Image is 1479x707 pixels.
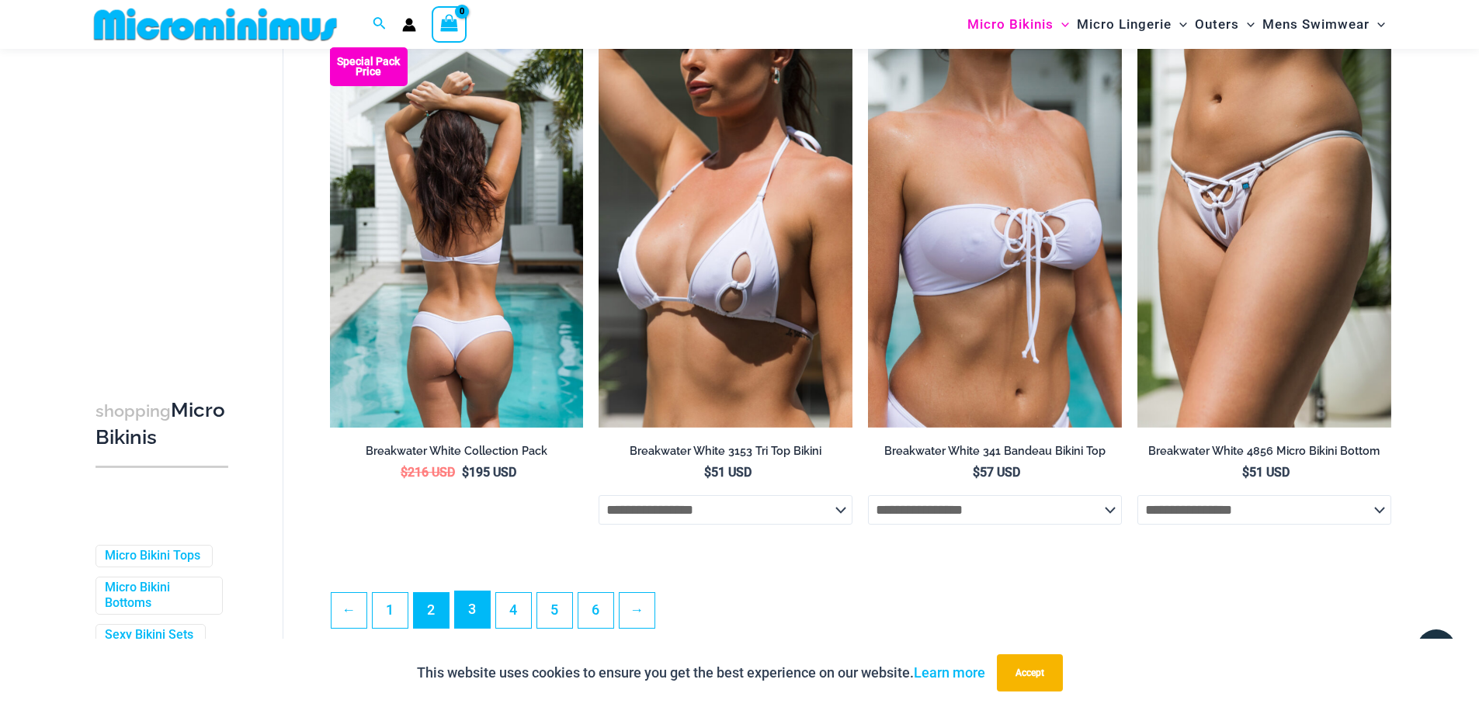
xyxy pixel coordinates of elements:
span: Outers [1195,5,1239,44]
span: Menu Toggle [1054,5,1069,44]
button: Accept [997,654,1063,691]
span: shopping [95,401,171,421]
bdi: 216 USD [401,465,455,480]
bdi: 195 USD [462,465,516,480]
a: Breakwater White 341 Top 01Breakwater White 341 Top 4956 Shorts 06Breakwater White 341 Top 4956 S... [868,47,1122,428]
span: Mens Swimwear [1262,5,1370,44]
span: Menu Toggle [1172,5,1187,44]
img: Breakwater White 3153 Top 01 [599,47,852,428]
a: Page 3 [455,591,490,628]
a: Breakwater White 4856 Micro Bottom 01Breakwater White 3153 Top 4856 Micro Bottom 06Breakwater Whi... [1137,47,1391,428]
span: $ [462,465,469,480]
a: Breakwater White Collection Pack [330,444,584,464]
span: Micro Bikinis [967,5,1054,44]
a: Page 5 [537,593,572,628]
span: $ [401,465,408,480]
a: ← [332,593,366,628]
img: Breakwater White 341 Top 01 [868,47,1122,428]
bdi: 51 USD [704,465,752,480]
a: → [620,593,654,628]
a: Mens SwimwearMenu ToggleMenu Toggle [1259,5,1389,44]
a: Account icon link [402,18,416,32]
p: This website uses cookies to ensure you get the best experience on our website. [417,661,985,684]
h2: Breakwater White 3153 Tri Top Bikini [599,444,852,459]
a: Sexy Bikini Sets [105,627,193,643]
a: Micro BikinisMenu ToggleMenu Toggle [963,5,1073,44]
a: Search icon link [373,15,387,34]
span: Page 2 [414,593,449,628]
h2: Breakwater White 341 Bandeau Bikini Top [868,444,1122,459]
span: $ [1242,465,1249,480]
a: Breakwater White 341 Bandeau Bikini Top [868,444,1122,464]
span: Menu Toggle [1239,5,1255,44]
a: Micro LingerieMenu ToggleMenu Toggle [1073,5,1191,44]
h2: Breakwater White 4856 Micro Bikini Bottom [1137,444,1391,459]
span: Micro Lingerie [1077,5,1172,44]
img: Breakwater White 4856 Micro Bottom 01 [1137,47,1391,428]
a: Micro Bikini Tops [105,548,200,564]
a: Breakwater White 4856 Micro Bikini Bottom [1137,444,1391,464]
span: $ [973,465,980,480]
b: Special Pack Price [330,57,408,77]
img: Breakwater White 341 Top 4956 Shorts 08 [330,47,584,428]
a: Page 1 [373,593,408,628]
h3: Micro Bikinis [95,397,228,451]
img: MM SHOP LOGO FLAT [88,7,343,42]
a: Learn more [914,664,985,681]
a: Page 4 [496,593,531,628]
bdi: 51 USD [1242,465,1290,480]
a: Breakwater White 3153 Tri Top Bikini [599,444,852,464]
bdi: 57 USD [973,465,1020,480]
nav: Product Pagination [330,591,1391,637]
a: View Shopping Cart, empty [432,6,467,42]
a: Page 6 [578,593,613,628]
span: Menu Toggle [1370,5,1385,44]
a: OutersMenu ToggleMenu Toggle [1191,5,1259,44]
h2: Breakwater White Collection Pack [330,444,584,459]
a: Collection Pack (5) Breakwater White 341 Top 4956 Shorts 08Breakwater White 341 Top 4956 Shorts 08 [330,47,584,428]
nav: Site Navigation [961,2,1392,47]
iframe: TrustedSite Certified [95,39,235,349]
a: Micro Bikini Bottoms [105,580,210,612]
span: $ [704,465,711,480]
